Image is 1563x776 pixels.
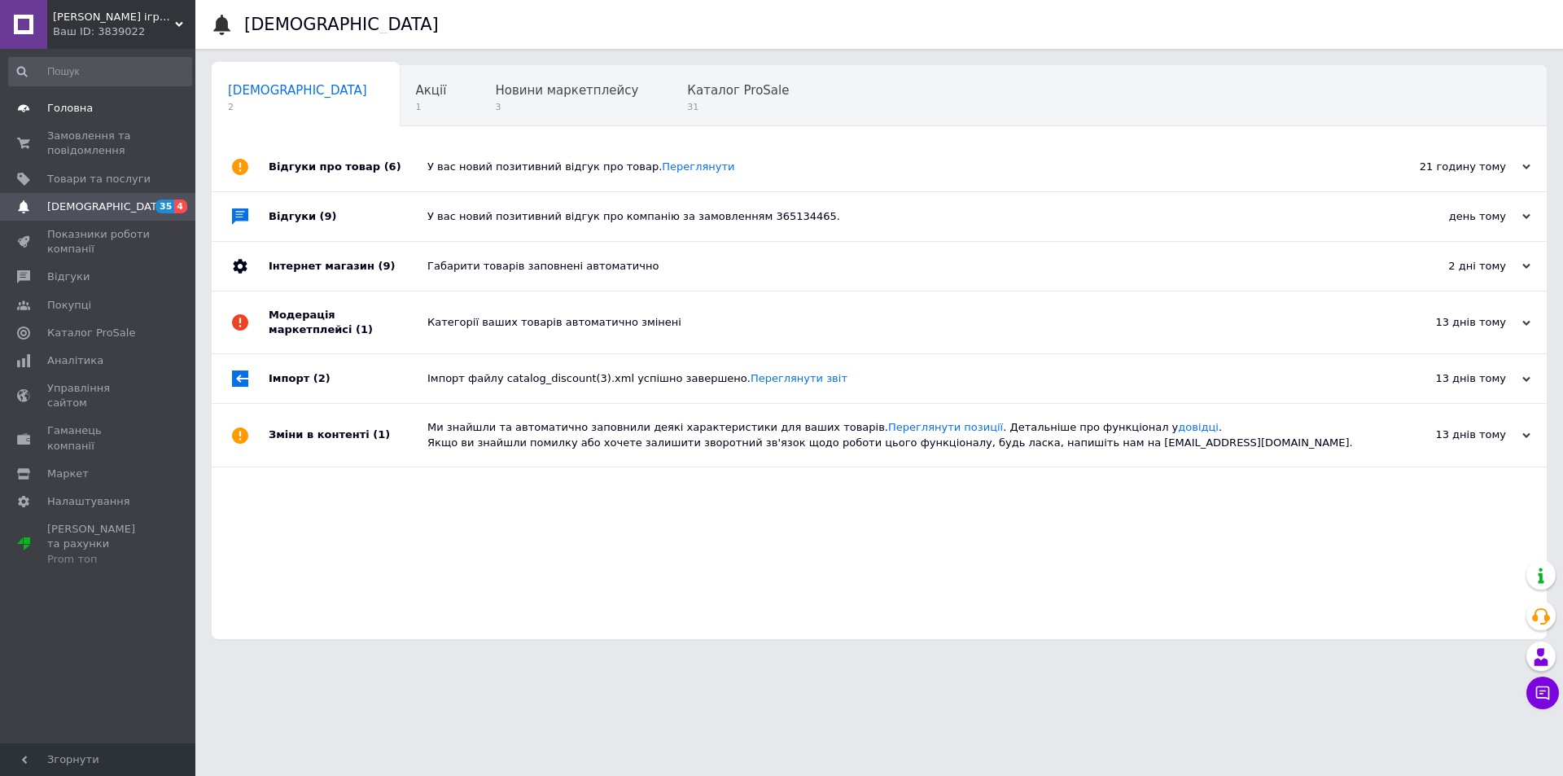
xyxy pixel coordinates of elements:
span: [PERSON_NAME] та рахунки [47,522,151,567]
div: Ми знайшли та автоматично заповнили деякі характеристики для ваших товарів. . Детальніше про функ... [427,420,1368,449]
span: 2 [228,101,367,113]
span: Покупці [47,298,91,313]
div: Імпорт [269,354,427,403]
a: довідці [1178,421,1219,433]
div: 13 днів тому [1368,371,1530,386]
span: Налаштування [47,494,130,509]
span: Каталог ProSale [687,83,789,98]
span: Маркет [47,467,89,481]
span: Гаманець компанії [47,423,151,453]
a: Переглянути звіт [751,372,847,384]
div: 2 дні тому [1368,259,1530,274]
span: (1) [373,428,390,441]
button: Чат з покупцем [1526,677,1559,709]
div: Інтернет магазин [269,242,427,291]
span: [DEMOGRAPHIC_DATA] [47,199,168,214]
span: (6) [384,160,401,173]
span: 4 [174,199,187,213]
span: 3 [495,101,638,113]
input: Пошук [8,57,192,86]
a: Переглянути позиції [888,421,1003,433]
div: Імпорт файлу catalog_discount(3).xml успішно завершено. [427,371,1368,386]
span: 31 [687,101,789,113]
span: Головна [47,101,93,116]
div: Категорії ваших товарів автоматично змінені [427,315,1368,330]
div: 13 днів тому [1368,427,1530,442]
span: (9) [320,210,337,222]
div: У вас новий позитивний відгук про компанію за замовленням 365134465. [427,209,1368,224]
span: Управління сайтом [47,381,151,410]
span: Товари та послуги [47,172,151,186]
div: Ваш ID: 3839022 [53,24,195,39]
div: Prom топ [47,552,151,567]
span: (9) [378,260,395,272]
span: (2) [313,372,331,384]
span: Новини маркетплейсу [495,83,638,98]
div: 21 годину тому [1368,160,1530,174]
div: Модерація маркетплейсі [269,292,427,353]
span: [DEMOGRAPHIC_DATA] [228,83,367,98]
span: Каталог ProSale [47,326,135,340]
span: Магазин іграшок КАЗКА [53,10,175,24]
span: (1) [356,323,373,335]
div: Зміни в контенті [269,404,427,466]
span: Відгуки [47,270,90,284]
h1: [DEMOGRAPHIC_DATA] [244,15,439,34]
span: 35 [155,199,174,213]
div: Відгуки [269,192,427,241]
div: Відгуки про товар [269,142,427,191]
span: Акції [416,83,447,98]
div: У вас новий позитивний відгук про товар. [427,160,1368,174]
div: день тому [1368,209,1530,224]
span: Показники роботи компанії [47,227,151,256]
div: 13 днів тому [1368,315,1530,330]
span: 1 [416,101,447,113]
a: Переглянути [662,160,734,173]
div: Габарити товарів заповнені автоматично [427,259,1368,274]
span: Замовлення та повідомлення [47,129,151,158]
span: Аналітика [47,353,103,368]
